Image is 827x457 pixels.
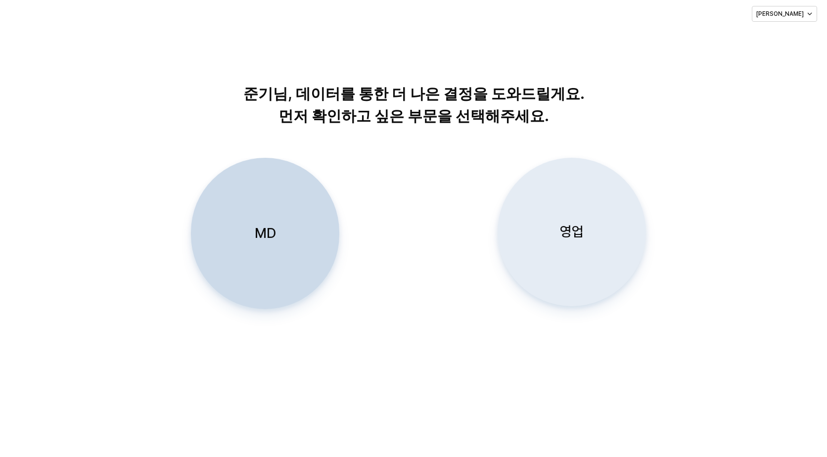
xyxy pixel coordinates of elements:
p: [PERSON_NAME] [756,10,804,18]
p: 영업 [560,223,584,241]
p: MD [255,224,276,242]
button: [PERSON_NAME] [752,6,817,22]
button: MD [191,158,339,309]
button: 영업 [498,158,646,306]
p: 준기님, 데이터를 통한 더 나은 결정을 도와드릴게요. 먼저 확인하고 싶은 부문을 선택해주세요. [161,83,666,127]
